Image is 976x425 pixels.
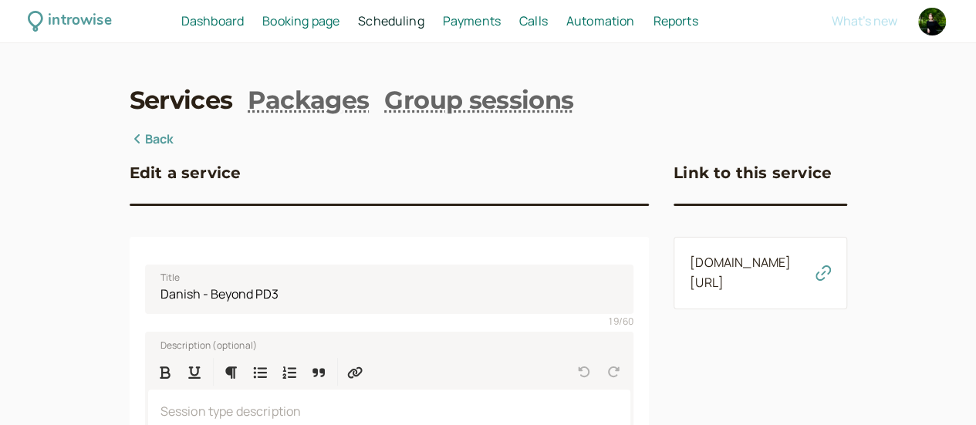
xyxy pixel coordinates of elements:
[28,9,112,33] a: introwise
[690,254,791,291] a: [DOMAIN_NAME][URL]
[48,9,111,33] div: introwise
[262,12,339,32] a: Booking page
[246,358,274,386] button: Bulleted List
[653,12,697,29] span: Reports
[358,12,424,29] span: Scheduling
[832,14,897,28] button: What's new
[832,12,897,29] span: What's new
[217,358,245,386] button: Formatting Options
[305,358,333,386] button: Quote
[916,5,948,38] a: Account
[148,336,258,352] label: Description (optional)
[674,160,832,185] h3: Link to this service
[262,12,339,29] span: Booking page
[145,265,634,314] input: Title
[519,12,548,32] a: Calls
[160,270,181,285] span: Title
[566,12,635,29] span: Automation
[443,12,501,32] a: Payments
[341,358,369,386] button: Insert Link
[443,12,501,29] span: Payments
[130,130,174,150] a: Back
[358,12,424,32] a: Scheduling
[653,12,697,32] a: Reports
[599,358,627,386] button: Redo
[181,358,208,386] button: Format Underline
[181,12,244,32] a: Dashboard
[130,83,233,118] a: Services
[248,83,369,118] a: Packages
[384,83,573,118] a: Group sessions
[181,12,244,29] span: Dashboard
[151,358,179,386] button: Format Bold
[519,12,548,29] span: Calls
[275,358,303,386] button: Numbered List
[566,12,635,32] a: Automation
[570,358,598,386] button: Undo
[899,351,976,425] iframe: Chat Widget
[130,160,241,185] h3: Edit a service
